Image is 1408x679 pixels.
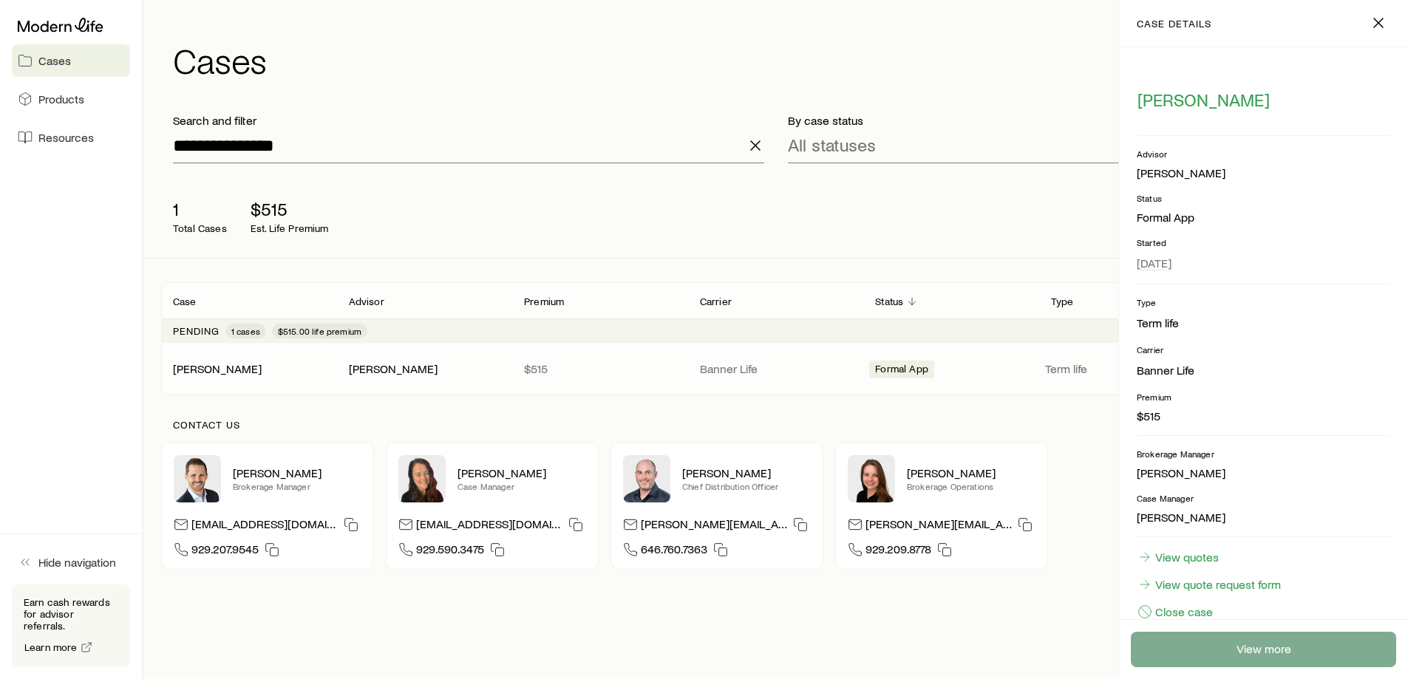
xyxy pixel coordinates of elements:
[1137,391,1390,403] p: Premium
[1137,409,1390,423] p: $515
[682,465,811,480] p: [PERSON_NAME]
[191,542,259,562] span: 929.207.9545
[12,83,130,115] a: Products
[1137,510,1390,525] p: [PERSON_NAME]
[173,222,227,234] p: Total Cases
[233,465,361,480] p: [PERSON_NAME]
[907,480,1035,492] p: Brokerage Operations
[700,296,732,307] p: Carrier
[524,361,676,376] p: $515
[233,480,361,492] p: Brokerage Manager
[865,516,1012,536] p: [PERSON_NAME][EMAIL_ADDRESS][DOMAIN_NAME]
[875,363,928,378] span: Formal App
[1137,604,1214,620] button: Close case
[24,596,118,632] p: Earn cash rewards for advisor referrals.
[1137,148,1390,160] p: Advisor
[173,361,262,375] a: [PERSON_NAME]
[416,516,562,536] p: [EMAIL_ADDRESS][DOMAIN_NAME]
[161,282,1390,395] div: Client cases
[416,542,484,562] span: 929.590.3475
[875,296,903,307] p: Status
[788,113,1379,128] p: By case status
[278,325,361,337] span: $515.00 life premium
[251,199,329,219] p: $515
[458,465,586,480] p: [PERSON_NAME]
[1137,296,1390,308] p: Type
[1137,210,1390,225] p: Formal App
[1137,236,1390,248] p: Started
[251,222,329,234] p: Est. Life Premium
[1131,632,1396,667] a: View more
[623,455,670,502] img: Dan Pierson
[38,92,84,106] span: Products
[12,121,130,154] a: Resources
[1137,549,1220,565] a: View quotes
[174,455,221,502] img: Nick Weiler
[349,296,384,307] p: Advisor
[12,44,130,77] a: Cases
[1137,192,1390,204] p: Status
[1045,361,1209,376] p: Term life
[458,480,586,492] p: Case Manager
[1137,256,1171,270] span: [DATE]
[231,325,260,337] span: 1 cases
[1137,448,1390,460] p: Brokerage Manager
[38,53,71,68] span: Cases
[865,542,931,562] span: 929.209.8778
[173,361,262,377] div: [PERSON_NAME]
[788,134,876,155] p: All statuses
[12,546,130,579] button: Hide navigation
[641,542,707,562] span: 646.760.7363
[1137,314,1390,332] li: Term life
[38,130,94,145] span: Resources
[349,361,438,377] div: [PERSON_NAME]
[1137,465,1390,480] p: [PERSON_NAME]
[38,555,116,570] span: Hide navigation
[173,419,1378,431] p: Contact us
[173,199,227,219] p: 1
[191,516,338,536] p: [EMAIL_ADDRESS][DOMAIN_NAME]
[173,113,764,128] p: Search and filter
[1137,18,1211,30] p: case details
[700,361,852,376] p: Banner Life
[173,325,220,337] p: Pending
[1137,344,1390,355] p: Carrier
[1137,361,1390,379] li: Banner Life
[524,296,564,307] p: Premium
[907,465,1035,480] p: [PERSON_NAME]
[1051,296,1074,307] p: Type
[1137,166,1225,181] div: [PERSON_NAME]
[1137,492,1390,504] p: Case Manager
[12,584,130,667] div: Earn cash rewards for advisor referrals.Learn more
[24,642,78,652] span: Learn more
[848,455,895,502] img: Ellen Wall
[173,296,197,307] p: Case
[398,455,446,502] img: Abby McGuigan
[1137,89,1271,112] button: [PERSON_NAME]
[641,516,787,536] p: [PERSON_NAME][EMAIL_ADDRESS][DOMAIN_NAME]
[173,42,1390,78] h1: Cases
[682,480,811,492] p: Chief Distribution Officer
[1137,576,1282,593] a: View quote request form
[1137,89,1270,110] span: [PERSON_NAME]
